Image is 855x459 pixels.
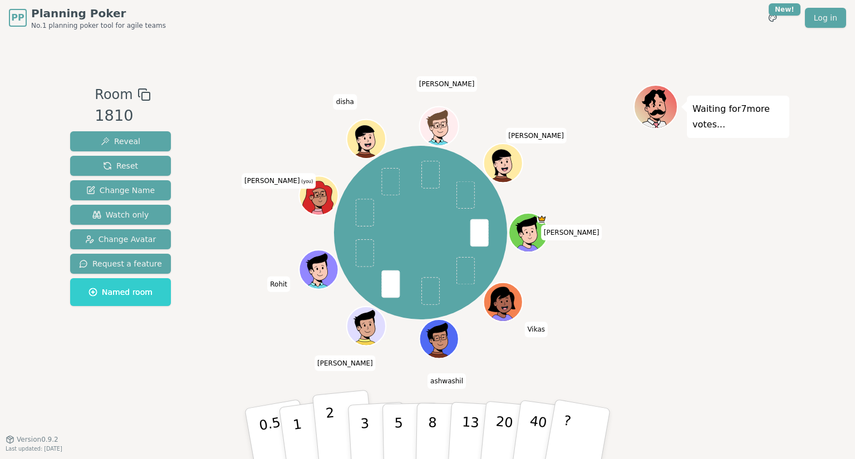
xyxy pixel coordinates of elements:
[92,209,149,220] span: Watch only
[79,258,162,269] span: Request a feature
[95,85,132,105] span: Room
[95,105,150,127] div: 1810
[70,229,171,249] button: Change Avatar
[6,446,62,452] span: Last updated: [DATE]
[11,11,24,24] span: PP
[101,136,140,147] span: Reveal
[85,234,156,245] span: Change Avatar
[31,21,166,30] span: No.1 planning poker tool for agile teams
[70,131,171,151] button: Reveal
[86,185,155,196] span: Change Name
[70,180,171,200] button: Change Name
[70,278,171,306] button: Named room
[242,173,316,189] span: Click to change your name
[267,277,290,292] span: Click to change your name
[89,287,153,298] span: Named room
[537,214,547,224] span: Ajay Sanap is the host
[692,101,784,132] p: Waiting for 7 more votes...
[763,8,783,28] button: New!
[6,435,58,444] button: Version0.9.2
[805,8,846,28] a: Log in
[300,179,313,184] span: (you)
[769,3,800,16] div: New!
[541,225,602,240] span: Click to change your name
[70,156,171,176] button: Reset
[416,76,478,92] span: Click to change your name
[315,356,376,371] span: Click to change your name
[524,322,548,337] span: Click to change your name
[70,254,171,274] button: Request a feature
[31,6,166,21] span: Planning Poker
[301,177,337,214] button: Click to change your avatar
[9,6,166,30] a: PPPlanning PokerNo.1 planning poker tool for agile teams
[103,160,138,171] span: Reset
[333,94,357,110] span: Click to change your name
[70,205,171,225] button: Watch only
[427,373,466,389] span: Click to change your name
[505,128,567,144] span: Click to change your name
[17,435,58,444] span: Version 0.9.2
